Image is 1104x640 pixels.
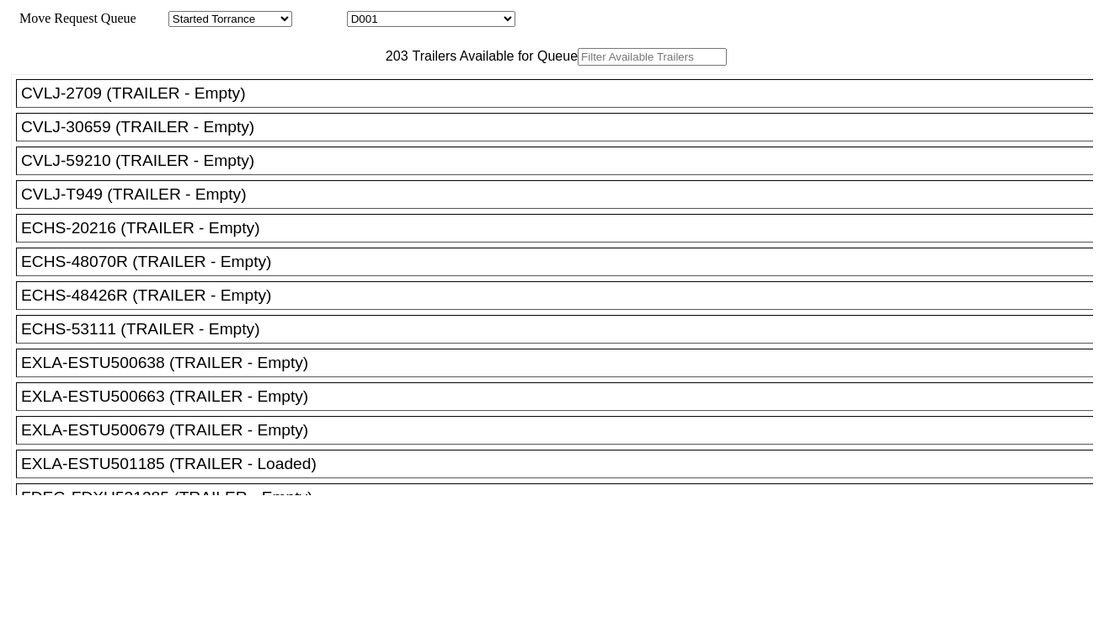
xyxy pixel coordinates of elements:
[296,11,344,25] span: Location
[11,11,136,25] span: Move Request Queue
[21,320,1103,339] div: ECHS-53111 (TRAILER - Empty)
[21,354,1103,372] div: EXLA-ESTU500638 (TRAILER - Empty)
[21,421,1103,440] div: EXLA-ESTU500679 (TRAILER - Empty)
[139,11,165,25] span: Area
[377,49,408,63] span: 203
[21,387,1103,406] div: EXLA-ESTU500663 (TRAILER - Empty)
[408,49,579,63] span: Trailers Available for Queue
[21,118,1103,136] div: CVLJ-30659 (TRAILER - Empty)
[21,84,1103,103] div: CVLJ-2709 (TRAILER - Empty)
[21,219,1103,237] div: ECHS-20216 (TRAILER - Empty)
[21,455,1103,473] div: EXLA-ESTU501185 (TRAILER - Loaded)
[21,488,1103,507] div: FDEG-FDXU531385 (TRAILER - Empty)
[21,286,1103,305] div: ECHS-48426R (TRAILER - Empty)
[21,253,1103,271] div: ECHS-48070R (TRAILER - Empty)
[21,152,1103,170] div: CVLJ-59210 (TRAILER - Empty)
[21,185,1103,204] div: CVLJ-T949 (TRAILER - Empty)
[578,48,727,66] input: Filter Available Trailers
